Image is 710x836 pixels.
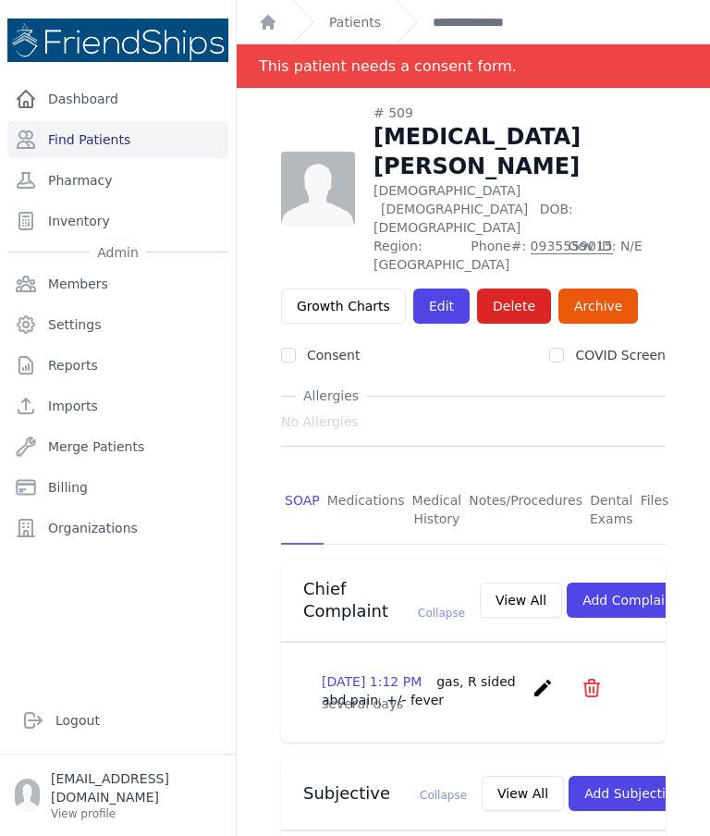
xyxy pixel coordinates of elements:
[322,695,625,713] p: several days
[237,44,710,89] div: Notification
[307,348,360,363] label: Consent
[373,104,666,122] div: # 509
[7,347,228,384] a: Reports
[90,243,146,262] span: Admin
[281,289,406,324] a: Growth Charts
[7,162,228,199] a: Pharmacy
[51,806,221,821] p: View profile
[51,769,221,806] p: [EMAIL_ADDRESS][DOMAIN_NAME]
[7,510,228,547] a: Organizations
[281,412,359,431] span: No Allergies
[482,776,564,811] button: View All
[303,578,465,622] h3: Chief Complaint
[637,476,673,545] a: Files
[324,476,409,545] a: Medications
[373,122,666,181] h1: [MEDICAL_DATA][PERSON_NAME]
[7,18,228,62] img: Medical Missions EMR
[418,607,465,620] span: Collapse
[329,13,381,31] a: Patients
[569,237,666,274] span: Gov ID: N/E
[7,469,228,506] a: Billing
[7,121,228,158] a: Find Patients
[413,289,470,324] a: Edit
[569,776,697,811] button: Add Subjective
[281,476,324,545] a: SOAP
[409,476,466,545] a: Medical History
[281,476,666,545] nav: Tabs
[480,583,562,618] button: View All
[7,428,228,465] a: Merge Patients
[7,387,228,424] a: Imports
[420,789,467,802] span: Collapse
[303,782,467,805] h3: Subjective
[558,289,638,324] a: Archive
[322,672,524,709] p: [DATE] 1:12 PM
[296,387,366,405] span: Allergies
[586,476,637,545] a: Dental Exams
[7,306,228,343] a: Settings
[15,769,221,821] a: [EMAIL_ADDRESS][DOMAIN_NAME] View profile
[281,152,355,226] img: person-242608b1a05df3501eefc295dc1bc67a.jpg
[7,265,228,302] a: Members
[465,476,586,545] a: Notes/Procedures
[373,237,459,274] span: Region: [GEOGRAPHIC_DATA]
[7,203,228,240] a: Inventory
[532,677,554,699] i: create
[373,181,666,237] p: [DEMOGRAPHIC_DATA]
[477,289,551,324] button: Delete
[575,348,666,363] label: COVID Screen
[471,237,557,274] span: Phone#:
[259,44,517,88] div: This patient needs a consent form.
[381,202,528,216] span: [DEMOGRAPHIC_DATA]
[532,685,558,703] a: create
[567,583,693,618] button: Add Complaint
[7,80,228,117] a: Dashboard
[15,702,221,739] a: Logout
